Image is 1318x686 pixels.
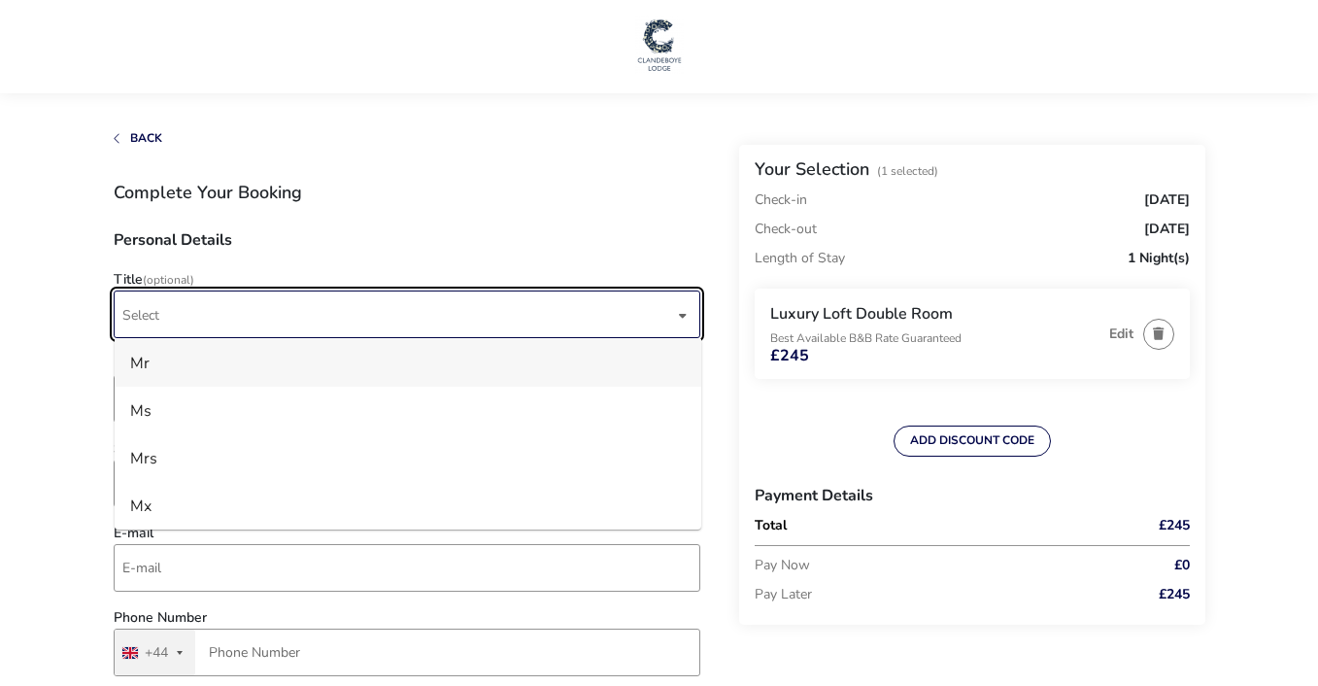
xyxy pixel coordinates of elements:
[894,426,1051,457] button: ADD DISCOUNT CODE
[1109,326,1133,341] button: Edit
[114,544,700,592] input: email
[115,482,701,530] li: [object Object]
[114,460,700,507] input: surname
[114,611,207,625] label: Phone Number
[130,348,150,379] div: Mr
[755,244,845,273] p: Length of Stay
[145,646,168,660] div: +44
[635,16,684,74] img: Main Website
[770,332,1099,344] p: Best Available B&B Rate Guaranteed
[877,163,938,179] span: (1 Selected)
[114,442,170,456] label: Surname
[114,232,700,263] h3: Personal Details
[1159,588,1190,601] span: £245
[114,132,162,145] button: Back
[1144,193,1190,207] span: [DATE]
[130,130,162,146] span: Back
[755,551,1102,580] p: Pay Now
[115,434,701,482] li: [object Object]
[755,193,807,207] p: Check-in
[755,215,817,244] p: Check-out
[122,306,159,325] span: Select
[755,157,869,181] h2: Your Selection
[130,491,152,522] div: Mx
[115,387,701,434] li: [object Object]
[122,292,674,337] span: Select
[114,527,153,540] label: E-mail
[1128,252,1190,265] span: 1 Night(s)
[114,306,700,325] p-dropdown: Title
[143,272,194,288] span: (Optional)
[114,358,182,371] label: First Name
[115,630,195,675] button: Selected country
[1174,559,1190,572] span: £0
[114,184,700,201] h1: Complete Your Booking
[115,339,701,387] li: [object Object]
[755,472,1190,519] h3: Payment Details
[770,348,809,363] span: £245
[755,519,1102,532] p: Total
[770,304,1099,325] h3: Luxury Loft Double Room
[1144,223,1190,236] span: [DATE]
[130,395,152,427] div: Ms
[755,580,1102,609] p: Pay Later
[678,296,688,334] div: dropdown trigger
[1159,519,1190,532] span: £245
[130,443,157,474] div: Mrs
[114,629,700,676] input: Phone Number
[114,375,700,423] input: firstName
[114,273,194,287] label: Title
